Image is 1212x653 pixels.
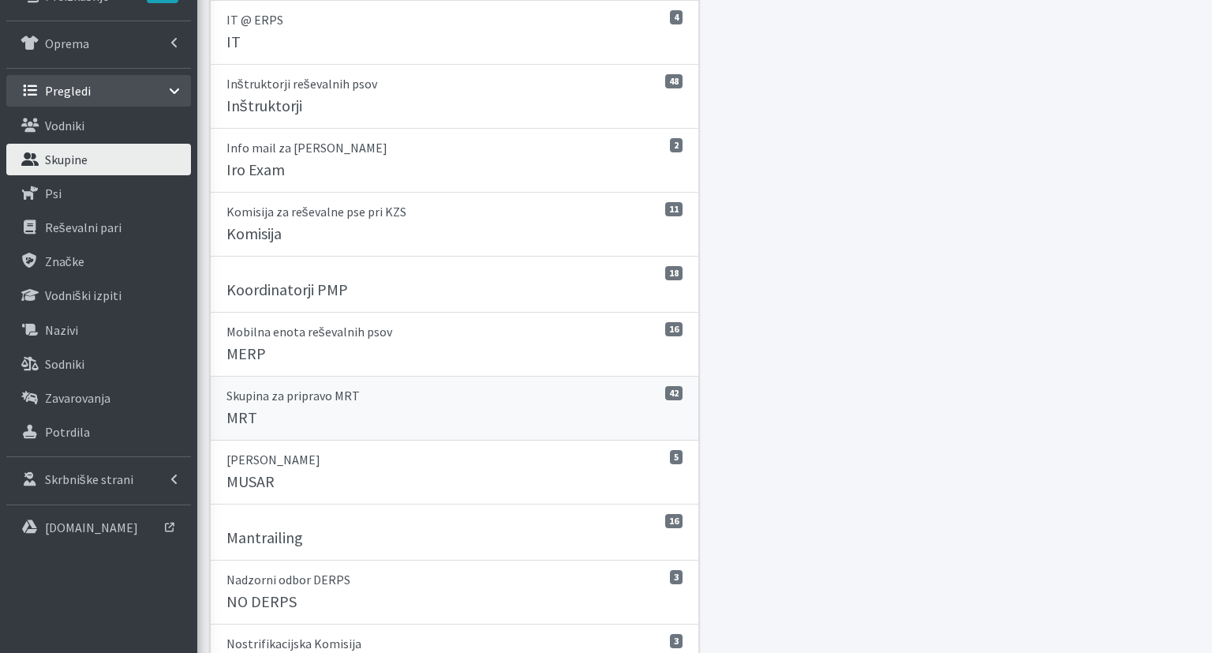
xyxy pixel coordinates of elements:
a: 3 Nadzorni odbor DERPS NO DERPS [210,561,699,625]
p: Info mail za [PERSON_NAME] [226,138,683,157]
span: 16 [665,322,683,336]
a: 48 Inštruktorji reševalnih psov Inštruktorji [210,65,699,129]
span: 16 [665,514,683,528]
a: 16 Mantrailing [210,505,699,561]
p: Nadzorni odbor DERPS [226,570,683,589]
span: 11 [665,202,683,216]
a: Potrdila [6,416,191,448]
a: 18 Koordinatorji PMP [210,257,699,313]
a: Skupine [6,144,191,175]
a: Oprema [6,28,191,59]
span: 48 [665,74,683,88]
p: Potrdila [45,424,90,440]
span: 42 [665,386,683,400]
span: 18 [665,266,683,280]
a: 4 IT @ ERPS IT [210,1,699,65]
h5: MERP [226,344,266,363]
p: Nostrifikacijska Komisija [226,634,683,653]
h5: Mantrailing [226,528,303,547]
h5: NO DERPS [226,592,297,611]
p: Psi [45,186,62,201]
p: Skrbniške strani [45,471,133,487]
span: 3 [670,634,683,648]
a: Psi [6,178,191,209]
h5: MUSAR [226,472,275,491]
p: Zavarovanja [45,390,110,406]
a: 5 [PERSON_NAME] MUSAR [210,441,699,505]
h5: Iro Exam [226,160,285,179]
p: Inštruktorji reševalnih psov [226,74,683,93]
a: Vodniški izpiti [6,280,191,311]
p: Pregledi [45,83,91,99]
a: 42 Skupina za pripravo MRT MRT [210,377,699,441]
p: Reševalni pari [45,220,122,235]
h5: MRT [226,408,257,427]
p: Vodniški izpiti [45,287,122,303]
p: Komisija za reševalne pse pri KZS [226,202,683,221]
p: IT @ ERPS [226,10,683,29]
p: Mobilna enota reševalnih psov [226,322,683,341]
span: 3 [670,570,683,584]
p: Skupine [45,152,88,167]
h5: Koordinatorji PMP [226,280,348,299]
a: 11 Komisija za reševalne pse pri KZS Komisija [210,193,699,257]
span: 5 [670,450,683,464]
p: [PERSON_NAME] [226,450,683,469]
a: Reševalni pari [6,212,191,243]
p: Oprema [45,36,89,51]
h5: IT [226,32,241,51]
a: Zavarovanja [6,382,191,414]
p: Skupina za pripravo MRT [226,386,683,405]
a: 2 Info mail za [PERSON_NAME] Iro Exam [210,129,699,193]
a: Skrbniške strani [6,463,191,495]
h5: Inštruktorji [226,96,302,115]
p: Vodniki [45,118,84,133]
a: Značke [6,246,191,277]
h5: Komisija [226,224,282,243]
p: [DOMAIN_NAME] [45,520,138,535]
a: Pregledi [6,75,191,107]
a: Vodniki [6,110,191,141]
span: 4 [670,10,683,24]
a: [DOMAIN_NAME] [6,512,191,543]
span: 2 [670,138,683,152]
p: Značke [45,253,84,269]
p: Nazivi [45,322,78,338]
p: Sodniki [45,356,84,372]
a: Nazivi [6,314,191,346]
a: 16 Mobilna enota reševalnih psov MERP [210,313,699,377]
a: Sodniki [6,348,191,380]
